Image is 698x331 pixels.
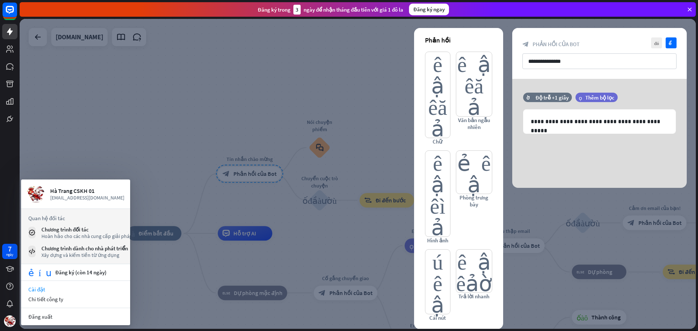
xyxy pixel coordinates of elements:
font: Phản hồi của Bot [533,41,579,48]
font: Độ trễ +1 giây [535,94,569,101]
a: Hà Trang CSKH 01 [EMAIL_ADDRESS][DOMAIN_NAME] [27,185,125,203]
font: Thêm bộ lọc [585,94,614,101]
font: Chương trình dành cho nhà phát triển [41,245,128,252]
font: Chương trình đối tác [41,226,89,233]
font: Chi tiết công ty [28,296,63,303]
font: [EMAIL_ADDRESS][DOMAIN_NAME] [50,194,124,201]
font: ngày để nhận tháng đầu tiên với giá 1 đô la [304,6,403,13]
font: 7 [8,244,12,253]
font: Đăng xuất [28,313,52,320]
button: Mở tiện ích trò chuyện LiveChat [6,3,28,25]
a: Đăng xuất [21,312,130,322]
font: Đăng ký (còn 14 ngày) [55,269,107,276]
font: Cài đặt [28,286,45,293]
font: Hoàn hảo cho các nhà cung cấp giải pháp [41,233,132,239]
font: Xây dựng và kiếm tiền từ ứng dụng [41,252,119,258]
a: Chương trình dành cho nhà phát triển Xây dựng và kiếm tiền từ ứng dụng [28,245,123,258]
a: thẻ tín dụng Đăng ký (còn 14 ngày) [28,268,107,277]
font: block_bot_response [522,41,529,48]
div: Hà Trang CSKH 01 [50,187,125,194]
font: Đăng ký trong [258,6,290,13]
a: Cài đặt [21,284,130,294]
font: thẻ tín dụng [28,268,52,277]
font: đóng [654,41,659,45]
font: Đăng ký ngay [413,6,445,13]
font: 3 [296,6,298,13]
font: thời gian [526,95,532,100]
font: Quan hệ đối tác [28,215,65,222]
a: Chương trình đối tác Hoàn hảo cho các nhà cung cấp giải pháp [28,226,123,239]
font: lọc [579,95,582,100]
font: kiểm tra [669,41,674,45]
a: 7 ngày [2,244,17,259]
font: ngày [6,252,13,257]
